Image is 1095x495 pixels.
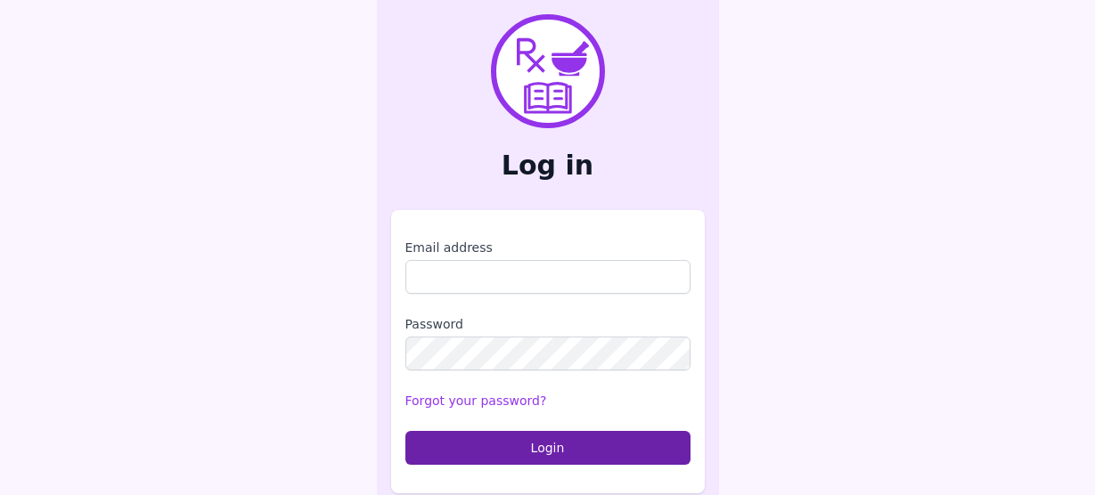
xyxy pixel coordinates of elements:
[491,14,605,128] img: PharmXellence Logo
[391,150,705,182] h2: Log in
[405,394,547,408] a: Forgot your password?
[405,431,691,465] button: Login
[405,315,691,333] label: Password
[405,239,691,256] label: Email address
